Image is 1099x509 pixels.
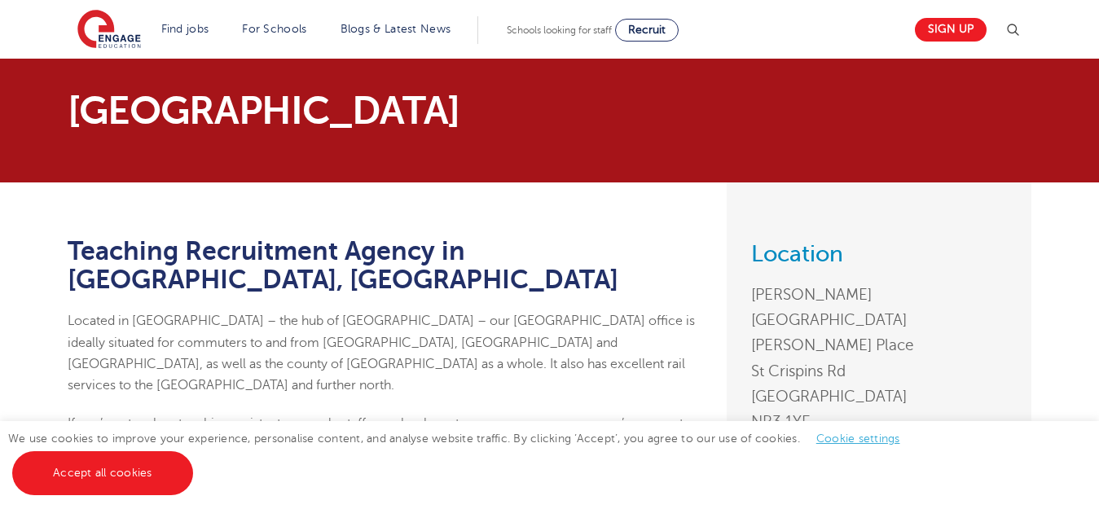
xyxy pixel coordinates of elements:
a: Recruit [615,19,679,42]
h1: Teaching Recruitment Agency in [GEOGRAPHIC_DATA], [GEOGRAPHIC_DATA] [68,237,702,294]
a: Find jobs [161,23,209,35]
address: [PERSON_NAME][GEOGRAPHIC_DATA] [PERSON_NAME] Place St Crispins Rd [GEOGRAPHIC_DATA] NR3 1YE [751,282,1007,434]
span: We use cookies to improve your experience, personalise content, and analyse website traffic. By c... [8,432,917,479]
a: Sign up [915,18,987,42]
p: [GEOGRAPHIC_DATA] [68,91,702,130]
a: For Schools [242,23,306,35]
span: Recruit [628,24,666,36]
span: If you’re a teacher, teaching assistant or supply staff member keen to progress your career, you’... [68,416,692,474]
h3: Location [751,243,1007,265]
a: Accept all cookies [12,451,193,495]
span: Located in [GEOGRAPHIC_DATA] – the hub of [GEOGRAPHIC_DATA] – our [GEOGRAPHIC_DATA] office is ide... [68,314,695,393]
span: Schools looking for staff [507,24,612,36]
a: Cookie settings [816,432,900,445]
a: Blogs & Latest News [341,23,451,35]
img: Engage Education [77,10,141,50]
